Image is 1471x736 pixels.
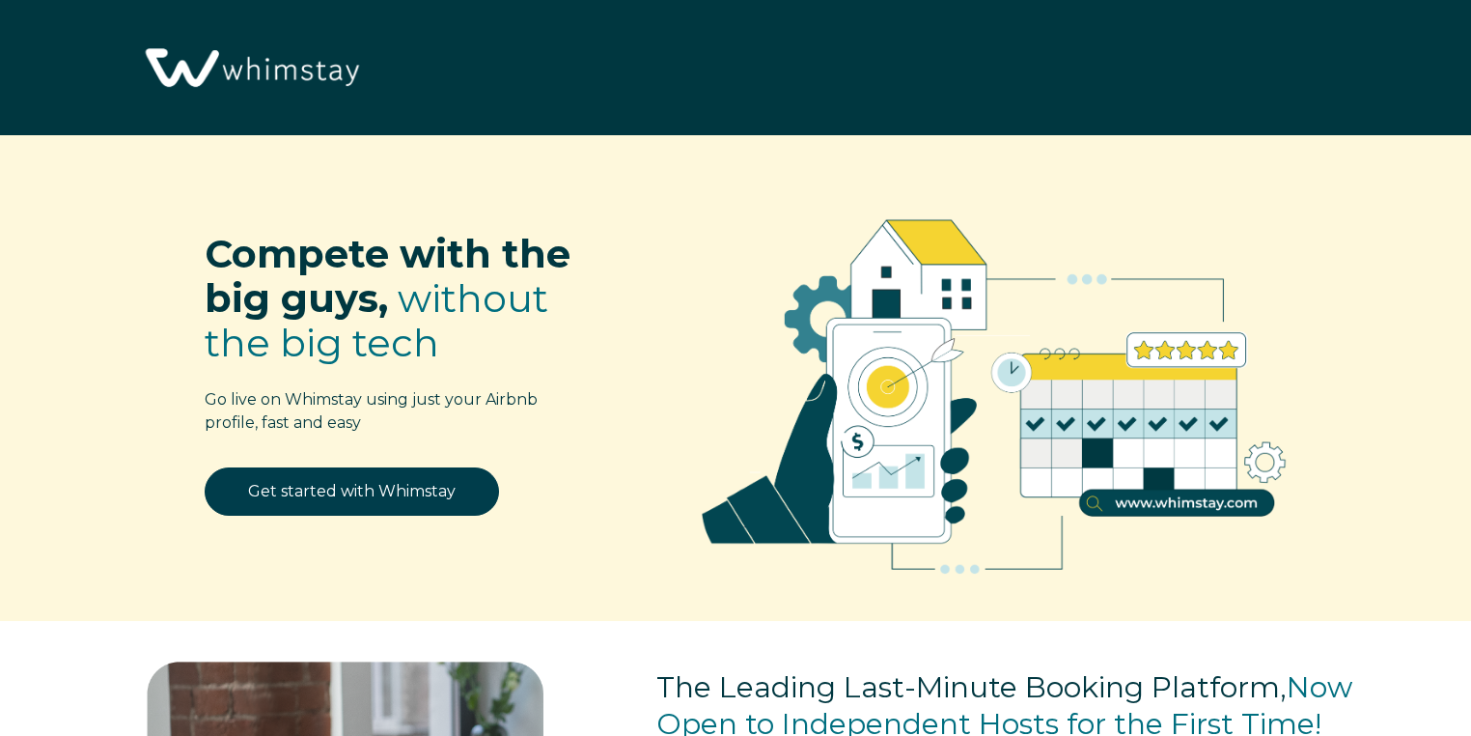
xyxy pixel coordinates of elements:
[205,467,499,516] a: Get started with Whimstay
[654,164,1334,610] img: RBO Ilustrations-02
[205,390,538,432] span: Go live on Whimstay using just your Airbnb profile, fast and easy
[205,274,548,366] span: without the big tech
[135,10,366,128] img: Whimstay Logo-02 1
[205,230,570,322] span: Compete with the big guys,
[656,669,1287,705] span: The Leading Last-Minute Booking Platform,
